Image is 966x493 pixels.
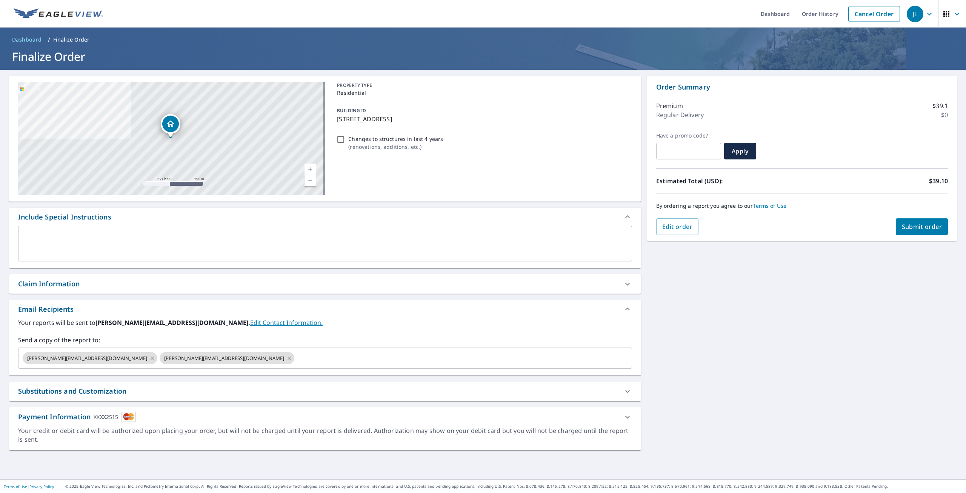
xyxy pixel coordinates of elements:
[305,175,316,186] a: Current Level 17, Zoom Out
[12,36,42,43] span: Dashboard
[929,176,948,185] p: $39.10
[724,143,756,159] button: Apply
[18,335,632,345] label: Send a copy of the report to:
[9,407,641,427] div: Payment InformationXXXX2515cardImage
[23,352,157,364] div: [PERSON_NAME][EMAIL_ADDRESS][DOMAIN_NAME]
[907,6,923,22] div: JL
[4,484,27,489] a: Terms of Use
[29,484,54,489] a: Privacy Policy
[305,164,316,175] a: Current Level 17, Zoom In
[941,110,948,119] p: $0
[18,318,632,327] label: Your reports will be sent to
[662,223,693,231] span: Edit order
[932,101,948,110] p: $39.1
[160,355,289,362] span: [PERSON_NAME][EMAIL_ADDRESS][DOMAIN_NAME]
[9,274,641,294] div: Claim Information
[160,352,294,364] div: [PERSON_NAME][EMAIL_ADDRESS][DOMAIN_NAME]
[656,176,802,185] p: Estimated Total (USD):
[656,82,948,92] p: Order Summary
[656,132,721,139] label: Have a promo code?
[656,110,704,119] p: Regular Delivery
[730,147,750,155] span: Apply
[18,386,126,396] div: Substitutions and Customization
[348,143,443,151] p: ( renovations, additions, etc. )
[848,6,900,22] a: Cancel Order
[18,279,80,289] div: Claim Information
[4,484,54,489] p: |
[122,412,136,422] img: cardImage
[337,82,629,89] p: PROPERTY TYPE
[656,218,699,235] button: Edit order
[18,412,136,422] div: Payment Information
[9,34,45,46] a: Dashboard
[14,8,103,20] img: EV Logo
[902,223,942,231] span: Submit order
[337,89,629,97] p: Residential
[753,202,787,209] a: Terms of Use
[65,484,962,489] p: © 2025 Eagle View Technologies, Inc. and Pictometry International Corp. All Rights Reserved. Repo...
[656,101,683,110] p: Premium
[656,202,948,209] p: By ordering a report you agree to our
[9,382,641,401] div: Substitutions and Customization
[161,114,180,138] div: Dropped pin, building 1, Residential property, 46-356 Holokuku Pl Kaneohe, HI 96744
[337,114,629,124] p: [STREET_ADDRESS]
[896,218,948,235] button: Submit order
[9,208,641,226] div: Include Special Instructions
[18,304,74,314] div: Email Recipients
[18,212,111,222] div: Include Special Instructions
[337,107,366,114] p: BUILDING ID
[94,412,118,422] div: XXXX2515
[23,355,152,362] span: [PERSON_NAME][EMAIL_ADDRESS][DOMAIN_NAME]
[250,318,323,327] a: EditContactInfo
[95,318,250,327] b: [PERSON_NAME][EMAIL_ADDRESS][DOMAIN_NAME].
[9,300,641,318] div: Email Recipients
[18,427,632,444] div: Your credit or debit card will be authorized upon placing your order, but will not be charged unt...
[48,35,50,44] li: /
[9,34,957,46] nav: breadcrumb
[53,36,90,43] p: Finalize Order
[348,135,443,143] p: Changes to structures in last 4 years
[9,49,957,64] h1: Finalize Order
